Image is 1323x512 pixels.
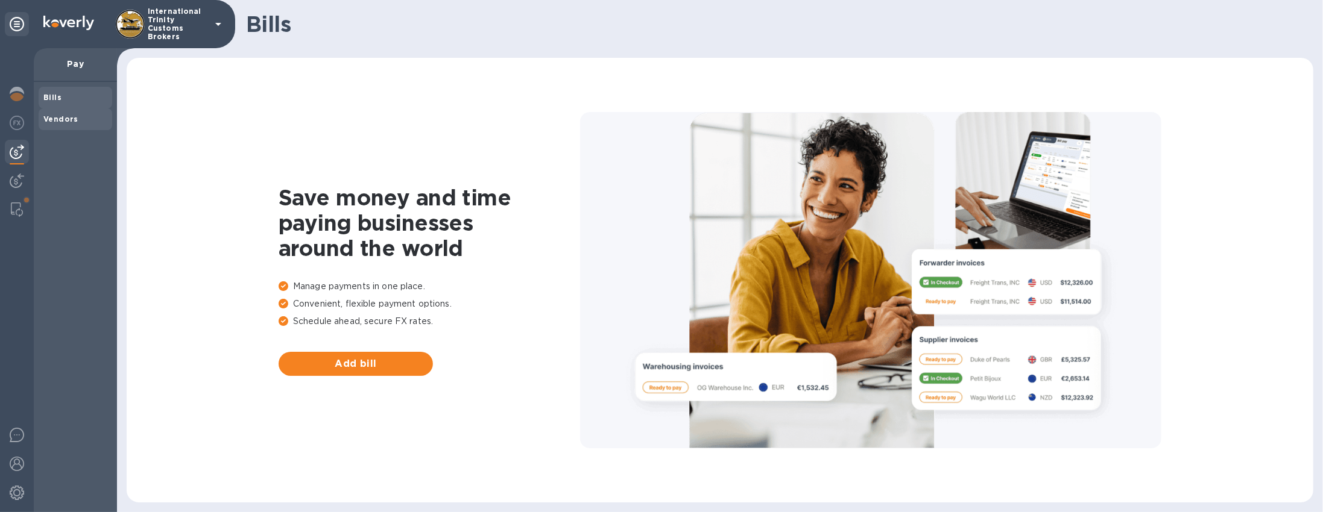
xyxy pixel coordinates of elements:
[43,114,78,123] b: Vendors
[43,58,107,70] p: Pay
[279,185,580,261] h1: Save money and time paying businesses around the world
[10,116,24,130] img: Foreign exchange
[279,298,580,310] p: Convenient, flexible payment options.
[148,7,208,41] p: International Trinity Customs Brokers
[5,12,29,36] div: Unpin categories
[279,315,580,328] p: Schedule ahead, secure FX rates.
[43,16,94,30] img: Logo
[43,93,62,102] b: Bills
[279,280,580,293] p: Manage payments in one place.
[288,357,423,371] span: Add bill
[246,11,1304,37] h1: Bills
[279,352,433,376] button: Add bill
